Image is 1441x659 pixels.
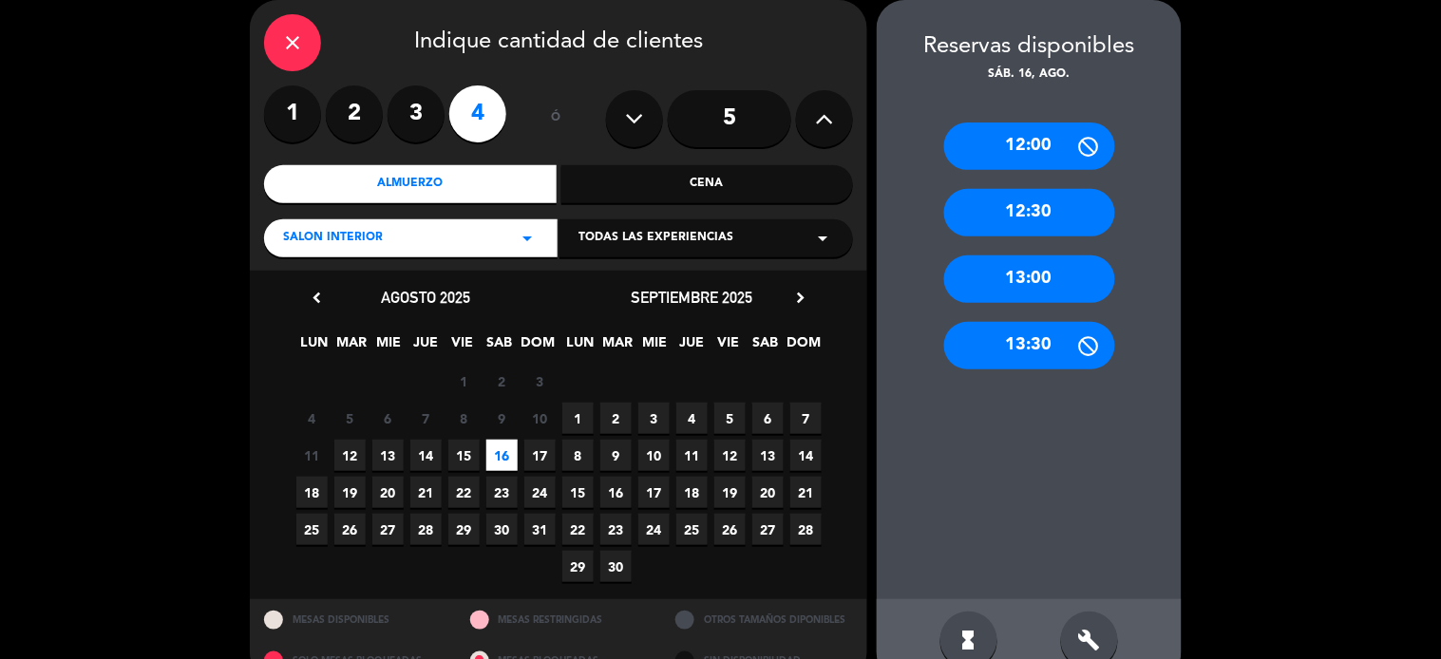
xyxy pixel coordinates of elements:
[638,403,670,434] span: 3
[752,514,784,545] span: 27
[600,440,632,471] span: 9
[676,477,708,508] span: 18
[750,331,782,363] span: SAB
[676,440,708,471] span: 11
[388,85,445,142] label: 3
[373,331,405,363] span: MIE
[486,366,518,397] span: 2
[448,514,480,545] span: 29
[410,403,442,434] span: 7
[600,551,632,582] span: 30
[410,331,442,363] span: JUE
[334,477,366,508] span: 19
[790,440,822,471] span: 14
[600,514,632,545] span: 23
[486,403,518,434] span: 9
[296,403,328,434] span: 4
[578,229,733,248] span: Todas las experiencias
[600,477,632,508] span: 16
[410,514,442,545] span: 28
[790,514,822,545] span: 28
[486,514,518,545] span: 30
[486,440,518,471] span: 16
[811,227,834,250] i: arrow_drop_down
[631,288,752,307] span: septiembre 2025
[516,227,539,250] i: arrow_drop_down
[944,322,1115,369] div: 13:30
[448,366,480,397] span: 1
[264,85,321,142] label: 1
[449,85,506,142] label: 4
[676,331,708,363] span: JUE
[790,477,822,508] span: 21
[638,440,670,471] span: 10
[334,440,366,471] span: 12
[264,165,557,203] div: Almuerzo
[752,440,784,471] span: 13
[638,514,670,545] span: 24
[296,514,328,545] span: 25
[561,165,854,203] div: Cena
[639,331,671,363] span: MIE
[638,477,670,508] span: 17
[714,514,746,545] span: 26
[448,440,480,471] span: 15
[283,229,383,248] span: SALON INTERIOR
[336,331,368,363] span: MAR
[448,403,480,434] span: 8
[877,66,1182,85] div: sáb. 16, ago.
[602,331,634,363] span: MAR
[752,477,784,508] span: 20
[334,514,366,545] span: 26
[299,331,331,363] span: LUN
[877,28,1182,66] div: Reservas disponibles
[250,599,456,640] div: MESAS DISPONIBLES
[790,288,810,308] i: chevron_right
[296,440,328,471] span: 11
[944,189,1115,236] div: 12:30
[676,514,708,545] span: 25
[486,477,518,508] span: 23
[524,403,556,434] span: 10
[521,331,553,363] span: DOM
[714,403,746,434] span: 5
[372,477,404,508] span: 20
[410,440,442,471] span: 14
[944,122,1115,170] div: 12:00
[281,31,304,54] i: close
[484,331,516,363] span: SAB
[456,599,662,640] div: MESAS RESTRINGIDAS
[714,477,746,508] span: 19
[562,514,594,545] span: 22
[381,288,470,307] span: agosto 2025
[676,403,708,434] span: 4
[296,477,328,508] span: 18
[372,514,404,545] span: 27
[326,85,383,142] label: 2
[307,288,327,308] i: chevron_left
[562,551,594,582] span: 29
[524,477,556,508] span: 24
[524,440,556,471] span: 17
[334,403,366,434] span: 5
[1078,629,1101,651] i: build
[713,331,745,363] span: VIE
[447,331,479,363] span: VIE
[562,477,594,508] span: 15
[790,403,822,434] span: 7
[372,440,404,471] span: 13
[600,403,632,434] span: 2
[787,331,819,363] span: DOM
[524,514,556,545] span: 31
[714,440,746,471] span: 12
[565,331,597,363] span: LUN
[752,403,784,434] span: 6
[524,366,556,397] span: 3
[525,85,587,152] div: ó
[944,255,1115,303] div: 13:00
[372,403,404,434] span: 6
[562,440,594,471] span: 8
[264,14,853,71] div: Indique cantidad de clientes
[448,477,480,508] span: 22
[661,599,867,640] div: OTROS TAMAÑOS DIPONIBLES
